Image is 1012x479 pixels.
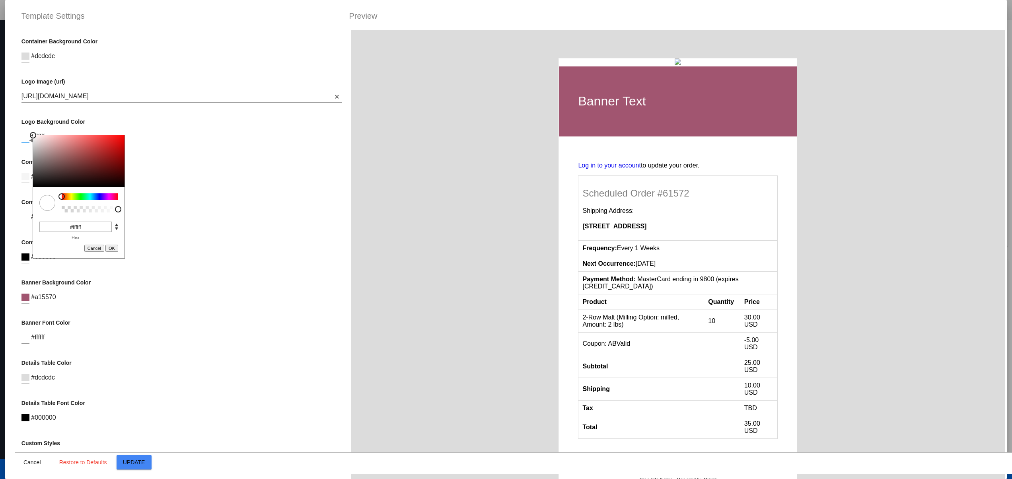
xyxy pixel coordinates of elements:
[117,455,152,469] button: Update
[15,10,343,22] div: Template Settings
[123,459,145,465] span: Update
[342,10,997,22] div: Preview
[15,455,50,469] button: Close dialog
[53,455,113,469] button: Restore to Defaults
[23,459,41,465] span: Cancel
[59,459,107,465] span: Restore to Defaults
